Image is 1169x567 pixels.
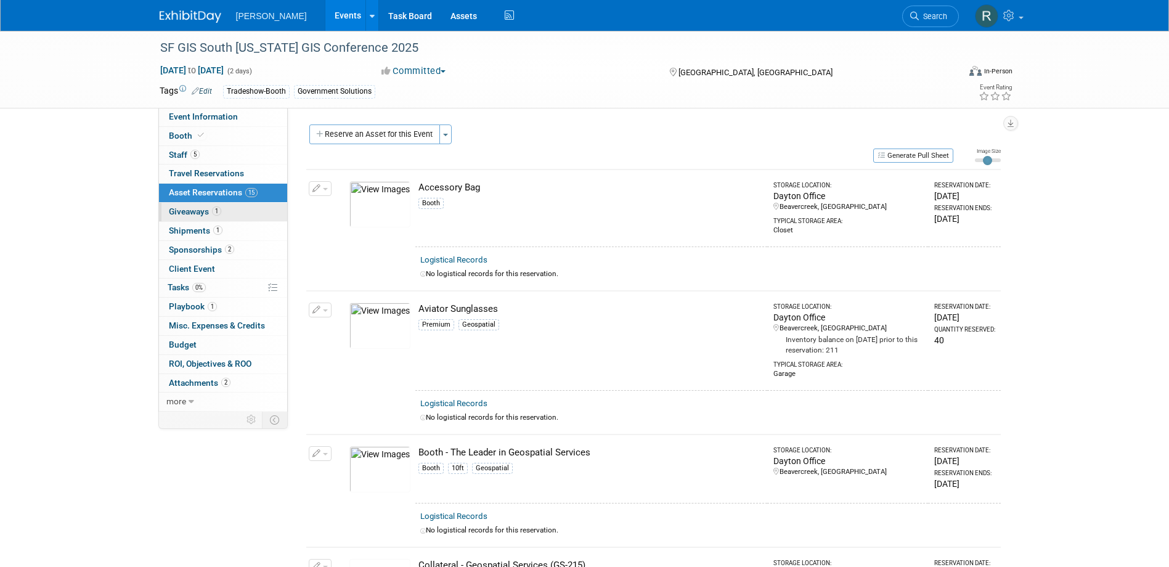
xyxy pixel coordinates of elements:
div: Inventory balance on [DATE] prior to this reservation: 211 [773,333,924,356]
div: Quantity Reserved: [934,325,995,334]
span: Asset Reservations [169,187,258,197]
span: 1 [212,206,221,216]
div: 40 [934,334,995,346]
div: No logistical records for this reservation. [420,525,996,536]
div: Beavercreek, [GEOGRAPHIC_DATA] [773,467,924,477]
a: Booth [159,127,287,145]
span: 0% [192,283,206,292]
span: Staff [169,150,200,160]
span: [PERSON_NAME] [236,11,307,21]
div: Accessory Bag [418,181,762,194]
span: Shipments [169,226,222,235]
span: 5 [190,150,200,159]
div: [DATE] [934,455,995,467]
button: Generate Pull Sheet [873,149,953,163]
div: Reservation Ends: [934,204,995,213]
span: Playbook [169,301,217,311]
div: Reservation Ends: [934,469,995,478]
div: Storage Location: [773,446,924,455]
a: Sponsorships2 [159,241,287,259]
img: Rebecca Deis [975,4,998,28]
div: Reservation Date: [934,446,995,455]
div: No logistical records for this reservation. [420,412,996,423]
span: Booth [169,131,206,141]
div: [DATE] [934,213,995,225]
div: SF GIS South [US_STATE] GIS Conference 2025 [156,37,940,59]
div: Beavercreek, [GEOGRAPHIC_DATA] [773,324,924,333]
a: Logistical Records [420,255,487,264]
div: Typical Storage Area: [773,356,924,369]
a: more [159,393,287,411]
div: Reservation Date: [934,181,995,190]
div: [DATE] [934,190,995,202]
div: No logistical records for this reservation. [420,269,996,279]
div: Geospatial [472,463,513,474]
a: Misc. Expenses & Credits [159,317,287,335]
div: Dayton Office [773,311,924,324]
a: Client Event [159,260,287,279]
div: Garage [773,369,924,379]
a: Staff5 [159,146,287,165]
span: Attachments [169,378,230,388]
div: Event Rating [979,84,1012,91]
div: Government Solutions [294,85,375,98]
a: Tasks0% [159,279,287,297]
td: Tags [160,84,212,99]
div: Beavercreek, [GEOGRAPHIC_DATA] [773,202,924,212]
div: Booth [418,198,444,209]
img: Format-Inperson.png [969,66,982,76]
td: Personalize Event Tab Strip [241,412,263,428]
a: Playbook1 [159,298,287,316]
div: In-Person [984,67,1012,76]
span: Sponsorships [169,245,234,255]
span: Event Information [169,112,238,121]
img: View Images [349,446,410,492]
div: Tradeshow-Booth [223,85,290,98]
button: Committed [377,65,450,78]
i: Booth reservation complete [198,132,204,139]
a: Travel Reservations [159,165,287,183]
a: Asset Reservations15 [159,184,287,202]
a: Edit [192,87,212,96]
div: Geospatial [458,319,499,330]
div: [DATE] [934,478,995,490]
span: [DATE] [DATE] [160,65,224,76]
a: Event Information [159,108,287,126]
span: 1 [213,226,222,235]
a: Budget [159,336,287,354]
span: Tasks [168,282,206,292]
div: [DATE] [934,311,995,324]
a: Search [902,6,959,27]
span: Budget [169,340,197,349]
img: ExhibitDay [160,10,221,23]
span: more [166,396,186,406]
a: Giveaways1 [159,203,287,221]
div: Image Size [975,147,1001,155]
div: Reservation Date: [934,303,995,311]
a: ROI, Objectives & ROO [159,355,287,373]
div: Premium [418,319,454,330]
span: 1 [208,302,217,311]
span: 15 [245,188,258,197]
div: Storage Location: [773,303,924,311]
span: Travel Reservations [169,168,244,178]
div: Typical Storage Area: [773,212,924,226]
div: Closet [773,226,924,235]
span: 2 [221,378,230,387]
div: Booth [418,463,444,474]
a: Attachments2 [159,374,287,393]
img: View Images [349,303,410,349]
span: (2 days) [226,67,252,75]
a: Logistical Records [420,512,487,521]
span: 2 [225,245,234,254]
div: Dayton Office [773,190,924,202]
span: [GEOGRAPHIC_DATA], [GEOGRAPHIC_DATA] [678,68,833,77]
span: Misc. Expenses & Credits [169,320,265,330]
img: View Images [349,181,410,227]
div: Event Format [886,64,1013,83]
span: ROI, Objectives & ROO [169,359,251,369]
a: Logistical Records [420,399,487,408]
span: Search [919,12,947,21]
div: Aviator Sunglasses [418,303,762,316]
div: Dayton Office [773,455,924,467]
